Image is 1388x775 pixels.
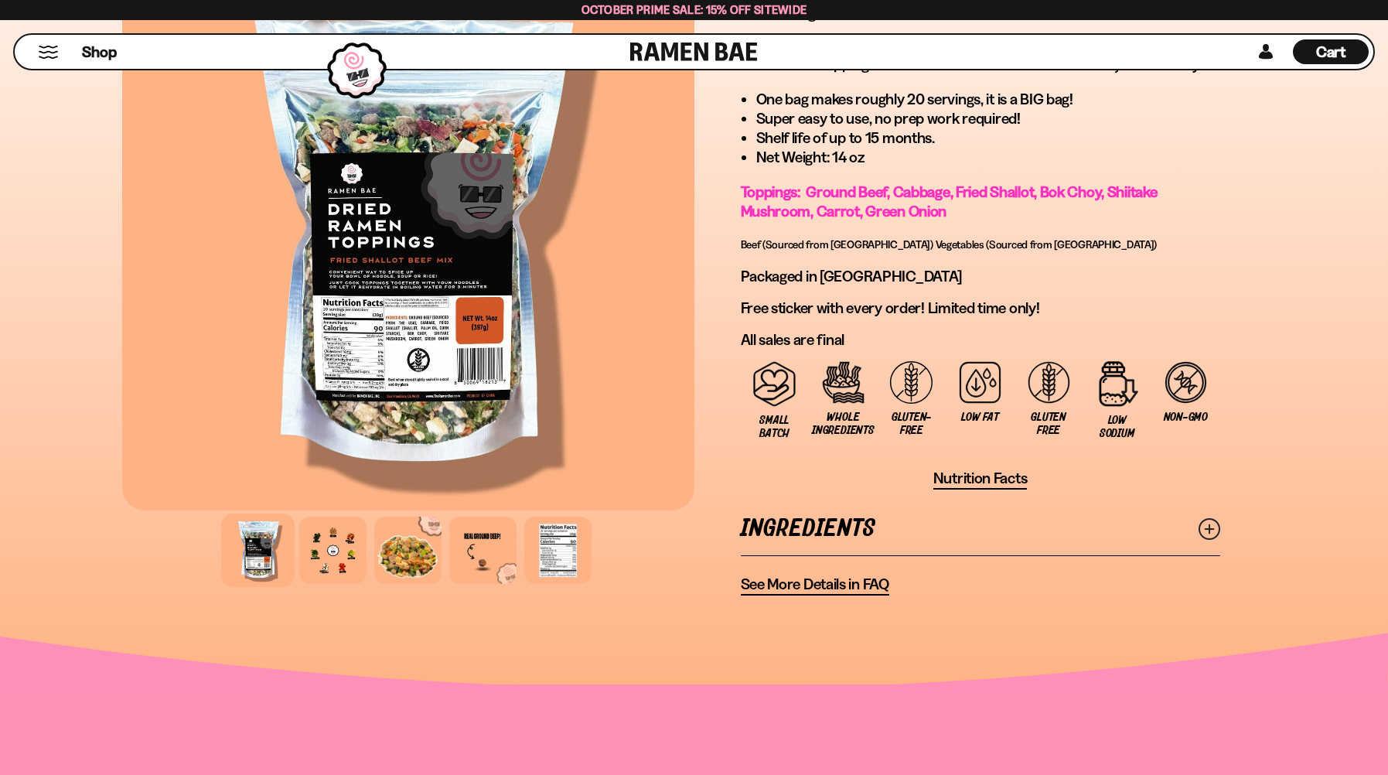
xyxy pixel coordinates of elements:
[741,502,1220,555] a: Ingredients
[741,237,1158,251] span: Beef (Sourced from [GEOGRAPHIC_DATA]) Vegetables (Sourced from [GEOGRAPHIC_DATA])
[741,267,1220,286] p: Packaged in [GEOGRAPHIC_DATA]
[741,183,1158,220] span: Toppings: Ground Beef, Cabbage, Fried Shallot, Bok Choy, Shiitake Mushroom, Carrot, Green Onion
[1164,411,1208,424] span: Non-GMO
[741,575,889,594] span: See More Details in FAQ
[1316,43,1346,61] span: Cart
[1090,414,1144,440] span: Low Sodium
[756,148,1220,167] li: Net Weight: 14 oz
[581,2,807,17] span: October Prime Sale: 15% off Sitewide
[812,411,874,437] span: Whole Ingredients
[741,330,1220,350] p: All sales are final
[741,299,1040,317] span: Free sticker with every order! Limited time only!
[38,46,59,59] button: Mobile Menu Trigger
[933,469,1028,490] button: Nutrition Facts
[1293,35,1369,69] div: Cart
[961,411,998,424] span: Low Fat
[756,128,1220,148] li: Shelf life of up to 15 months.
[82,42,117,63] span: Shop
[933,469,1028,488] span: Nutrition Facts
[756,109,1220,128] li: Super easy to use, no prep work required!
[741,575,889,596] a: See More Details in FAQ
[749,414,802,440] span: Small Batch
[82,39,117,64] a: Shop
[1022,411,1076,437] span: Gluten Free
[885,411,939,437] span: Gluten-free
[756,90,1220,109] li: One bag makes roughly 20 servings, it is a BIG bag!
